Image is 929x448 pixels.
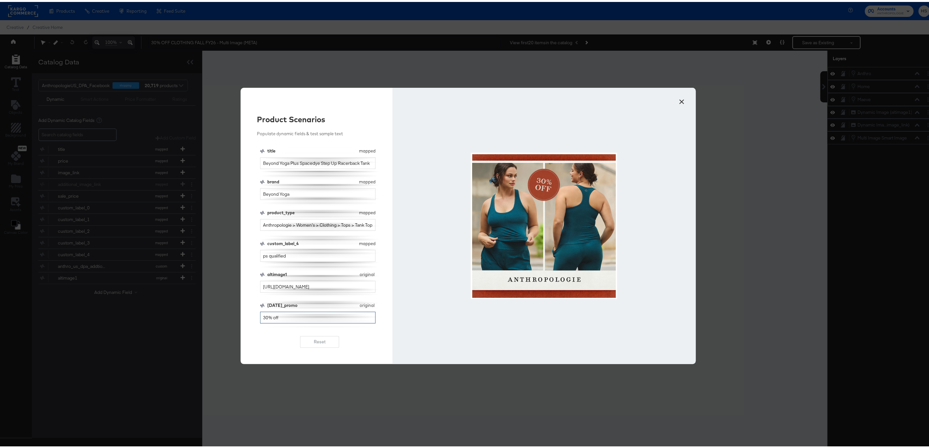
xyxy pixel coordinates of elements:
div: Populate dynamic fields & test sample text [257,129,383,135]
div: original [360,270,375,276]
div: original [360,300,375,307]
div: altimage1 [267,270,357,276]
div: title [267,146,357,152]
div: custom_label_4 [267,239,357,245]
div: mapped [359,208,376,214]
input: No Value [260,248,376,260]
div: Product Scenarios [257,112,383,123]
input: No Value [260,155,376,167]
div: mapped [359,239,376,245]
input: No Value [260,217,376,229]
input: No Value [260,310,376,322]
div: mapped [359,177,376,183]
div: product_type [267,208,357,214]
div: mapped [359,146,376,152]
div: brand [267,177,357,183]
button: × [676,92,688,104]
input: No Value [260,186,376,198]
button: Reset [300,334,339,346]
input: No Value [260,279,376,291]
div: [DATE]_promo [267,300,357,307]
